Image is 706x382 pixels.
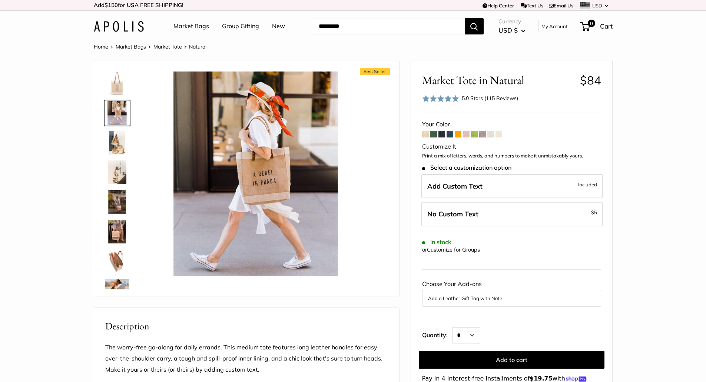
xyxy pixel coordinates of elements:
[104,189,130,215] a: Market Tote in Natural
[173,21,209,32] a: Market Bags
[105,1,118,9] span: $150
[104,100,130,126] a: Market Tote in Natural
[428,294,595,303] button: Add a Leather Gift Tag with Note
[589,208,597,217] span: -
[421,174,603,199] label: Add Custom Text
[105,342,388,375] p: The worry-free go-along for daily errands. This medium tote features long leather handles for eas...
[422,73,574,87] span: Market Tote in Natural
[422,152,601,160] p: Print a mix of letters, words, and numbers to make it unmistakably yours.
[105,72,129,95] img: description_Make it yours with custom printed text.
[427,182,483,190] span: Add Custom Text
[587,20,595,27] span: 0
[422,279,601,307] div: Choose Your Add-ons
[104,278,130,304] a: Market Tote in Natural
[498,26,518,34] span: USD $
[116,43,146,50] a: Market Bags
[419,351,604,369] button: Add to cart
[422,245,480,255] div: or
[581,20,613,32] a: 0 Cart
[498,16,526,27] span: Currency
[422,239,451,246] span: In stock
[94,43,108,50] a: Home
[483,3,514,9] a: Help Center
[422,164,511,171] span: Select a customization option
[422,141,601,152] div: Customize It
[422,93,518,104] div: 5.0 Stars (115 Reviews)
[94,42,206,52] nav: Breadcrumb
[549,3,573,9] a: Email Us
[272,21,285,32] a: New
[422,119,601,130] div: Your Color
[105,101,129,125] img: Market Tote in Natural
[153,72,358,276] img: Market Tote in Natural
[104,70,130,97] a: description_Make it yours with custom printed text.
[427,246,480,253] a: Customize for Groups
[592,3,602,9] span: USD
[105,319,388,333] h2: Description
[591,209,597,215] span: $5
[94,21,144,32] img: Apolis
[153,43,206,50] span: Market Tote in Natural
[360,68,390,75] span: Best Seller
[462,94,518,102] div: 5.0 Stars (115 Reviews)
[313,18,465,34] input: Search...
[104,129,130,156] a: description_The Original Market bag in its 4 native styles
[105,220,129,243] img: Market Tote in Natural
[421,202,603,226] label: Leave Blank
[600,22,613,30] span: Cart
[578,180,597,189] span: Included
[105,131,129,155] img: description_The Original Market bag in its 4 native styles
[580,73,601,87] span: $84
[105,160,129,184] img: description_Effortless style that elevates every moment
[498,24,526,36] button: USD $
[105,249,129,273] img: description_Water resistant inner liner.
[465,18,484,34] button: Search
[222,21,259,32] a: Group Gifting
[105,190,129,214] img: Market Tote in Natural
[541,22,568,31] a: My Account
[521,3,543,9] a: Text Us
[105,279,129,303] img: Market Tote in Natural
[427,210,478,218] span: No Custom Text
[422,325,452,343] label: Quantity:
[104,218,130,245] a: Market Tote in Natural
[104,248,130,275] a: description_Water resistant inner liner.
[104,159,130,186] a: description_Effortless style that elevates every moment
